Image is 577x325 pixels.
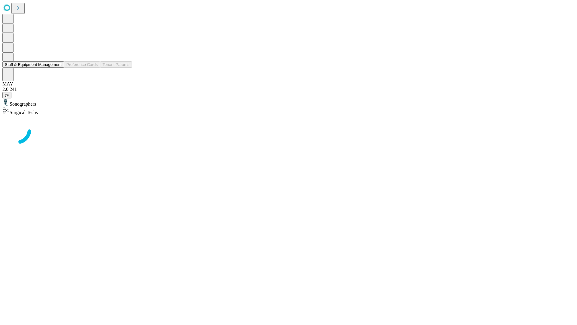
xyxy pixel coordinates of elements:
[5,93,9,97] span: @
[2,92,11,98] button: @
[2,107,575,115] div: Surgical Techs
[2,87,575,92] div: 2.0.241
[2,98,575,107] div: Sonographers
[100,61,132,68] button: Tenant Params
[2,61,64,68] button: Staff & Equipment Management
[2,81,575,87] div: MAY
[64,61,100,68] button: Preference Cards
